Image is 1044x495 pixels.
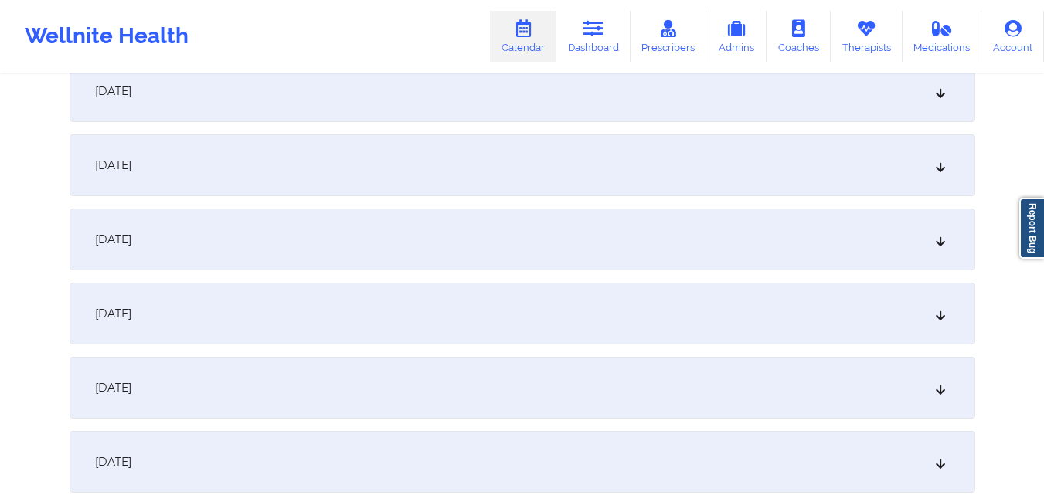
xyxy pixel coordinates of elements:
a: Admins [706,11,767,62]
a: Account [981,11,1044,62]
a: Report Bug [1019,198,1044,259]
span: [DATE] [95,232,131,247]
a: Dashboard [556,11,631,62]
a: Calendar [490,11,556,62]
span: [DATE] [95,454,131,470]
a: Coaches [767,11,831,62]
span: [DATE] [95,158,131,173]
a: Medications [903,11,982,62]
span: [DATE] [95,306,131,321]
span: [DATE] [95,83,131,99]
a: Prescribers [631,11,707,62]
span: [DATE] [95,380,131,395]
a: Therapists [831,11,903,62]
